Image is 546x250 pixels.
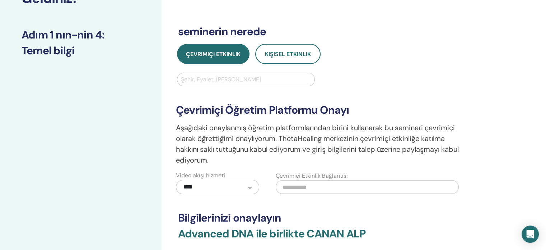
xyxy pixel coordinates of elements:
[178,227,462,249] h3: Advanced DNA ile birlikte CANAN ALP
[177,44,249,64] button: Çevrimiçi Etkinlik
[522,226,539,243] div: Open Intercom Messenger
[176,122,465,165] p: Aşağıdaki onaylanmış öğretim platformlarından birini kullanarak bu semineri çevrimiçi olarak öğre...
[178,25,462,38] h3: seminerin nerede
[276,172,348,180] label: Çevrimiçi Etkinlik Bağlantısı
[176,171,225,180] label: Video akışı hizmeti
[22,44,140,57] h3: Temel bilgi
[255,44,321,64] button: Kişisel Etkinlik
[178,212,462,224] h3: Bilgilerinizi onaylayın
[22,28,140,41] h3: Adım 1 nın-nin 4 :
[186,50,241,58] span: Çevrimiçi Etkinlik
[176,104,465,117] h3: Çevrimiçi Öğretim Platformu Onayı
[265,50,311,58] span: Kişisel Etkinlik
